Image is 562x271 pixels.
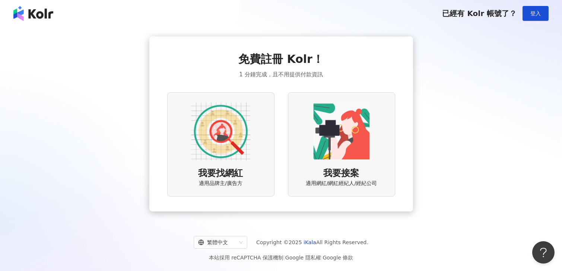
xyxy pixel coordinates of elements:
[442,9,517,18] span: 已經有 Kolr 帳號了？
[324,167,359,180] span: 我要接案
[321,255,323,261] span: |
[191,102,251,161] img: AD identity option
[13,6,53,21] img: logo
[209,253,353,262] span: 本站採用 reCAPTCHA 保護機制
[323,255,353,261] a: Google 條款
[199,180,242,187] span: 適用品牌主/廣告方
[256,238,368,247] span: Copyright © 2025 All Rights Reserved.
[198,236,236,248] div: 繁體中文
[530,10,541,16] span: 登入
[238,51,324,67] span: 免費註冊 Kolr！
[199,167,243,180] span: 我要找網紅
[285,255,321,261] a: Google 隱私權
[312,102,371,161] img: KOL identity option
[306,180,377,187] span: 適用網紅/網紅經紀人/經紀公司
[523,6,549,21] button: 登入
[304,239,316,245] a: iKala
[532,241,555,264] iframe: Help Scout Beacon - Open
[239,70,323,79] span: 1 分鐘完成，且不用提供付款資訊
[283,255,285,261] span: |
